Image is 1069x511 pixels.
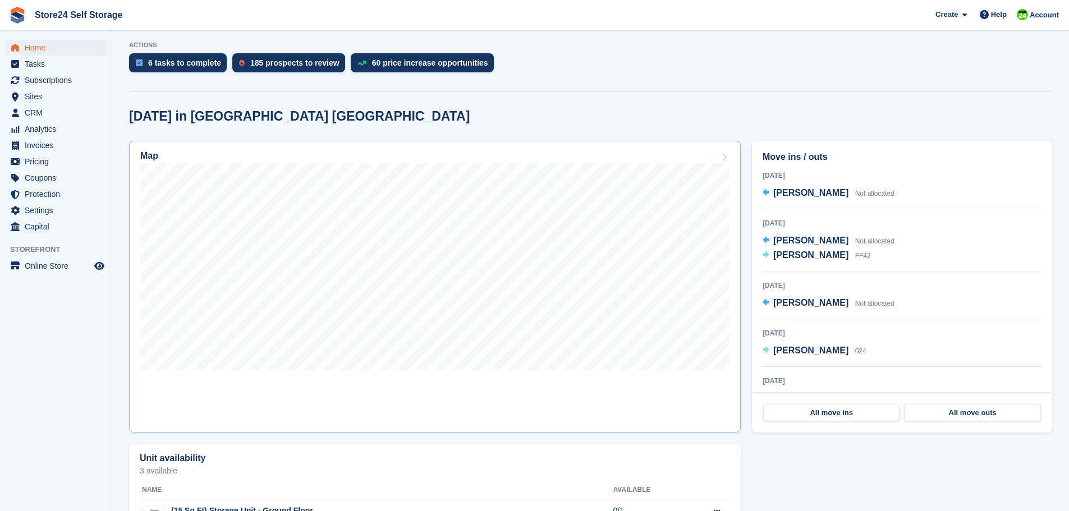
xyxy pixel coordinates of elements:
[357,61,366,66] img: price_increase_opportunities-93ffe204e8149a01c8c9dc8f82e8f89637d9d84a8eef4429ea346261dce0b2c0.svg
[763,218,1042,228] div: [DATE]
[10,244,112,255] span: Storefront
[93,259,106,273] a: Preview store
[763,280,1042,291] div: [DATE]
[148,58,221,67] div: 6 tasks to complete
[25,105,92,121] span: CRM
[232,53,351,78] a: 185 prospects to review
[6,89,106,104] a: menu
[25,56,92,72] span: Tasks
[140,151,158,161] h2: Map
[25,258,92,274] span: Online Store
[763,344,866,358] a: [PERSON_NAME] 024
[140,453,205,463] h2: Unit availability
[855,252,871,260] span: FF42
[129,53,232,78] a: 6 tasks to complete
[613,481,685,499] th: Available
[25,137,92,153] span: Invoices
[855,237,894,245] span: Not allocated
[773,298,848,307] span: [PERSON_NAME]
[763,150,1042,164] h2: Move ins / outs
[763,186,894,201] a: [PERSON_NAME] Not allocated
[763,376,1042,386] div: [DATE]
[773,346,848,355] span: [PERSON_NAME]
[6,186,106,202] a: menu
[855,300,894,307] span: Not allocated
[6,154,106,169] a: menu
[129,42,1052,49] p: ACTIONS
[763,296,894,311] a: [PERSON_NAME] Not allocated
[140,467,730,475] p: 3 available
[1030,10,1059,21] span: Account
[855,190,894,197] span: Not allocated
[6,105,106,121] a: menu
[239,59,245,66] img: prospect-51fa495bee0391a8d652442698ab0144808aea92771e9ea1ae160a38d050c398.svg
[25,219,92,234] span: Capital
[25,89,92,104] span: Sites
[6,137,106,153] a: menu
[763,171,1042,181] div: [DATE]
[136,59,143,66] img: task-75834270c22a3079a89374b754ae025e5fb1db73e45f91037f5363f120a921f8.svg
[6,170,106,186] a: menu
[991,9,1007,20] span: Help
[904,404,1040,422] a: All move outs
[129,109,470,124] h2: [DATE] in [GEOGRAPHIC_DATA] [GEOGRAPHIC_DATA]
[855,347,866,355] span: 024
[773,188,848,197] span: [PERSON_NAME]
[763,404,900,422] a: All move ins
[372,58,488,67] div: 60 price increase opportunities
[6,121,106,137] a: menu
[6,72,106,88] a: menu
[935,9,958,20] span: Create
[9,7,26,24] img: stora-icon-8386f47178a22dfd0bd8f6a31ec36ba5ce8667c1dd55bd0f319d3a0aa187defe.svg
[30,6,127,24] a: Store24 Self Storage
[763,234,894,248] a: [PERSON_NAME] Not allocated
[25,72,92,88] span: Subscriptions
[25,202,92,218] span: Settings
[140,481,613,499] th: Name
[773,250,848,260] span: [PERSON_NAME]
[6,258,106,274] a: menu
[763,248,871,263] a: [PERSON_NAME] FF42
[25,154,92,169] span: Pricing
[6,202,106,218] a: menu
[25,186,92,202] span: Protection
[1017,9,1028,20] img: Robert Sears
[129,141,741,432] a: Map
[250,58,339,67] div: 185 prospects to review
[25,40,92,56] span: Home
[6,56,106,72] a: menu
[6,40,106,56] a: menu
[763,328,1042,338] div: [DATE]
[25,121,92,137] span: Analytics
[773,236,848,245] span: [PERSON_NAME]
[6,219,106,234] a: menu
[25,170,92,186] span: Coupons
[351,53,499,78] a: 60 price increase opportunities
